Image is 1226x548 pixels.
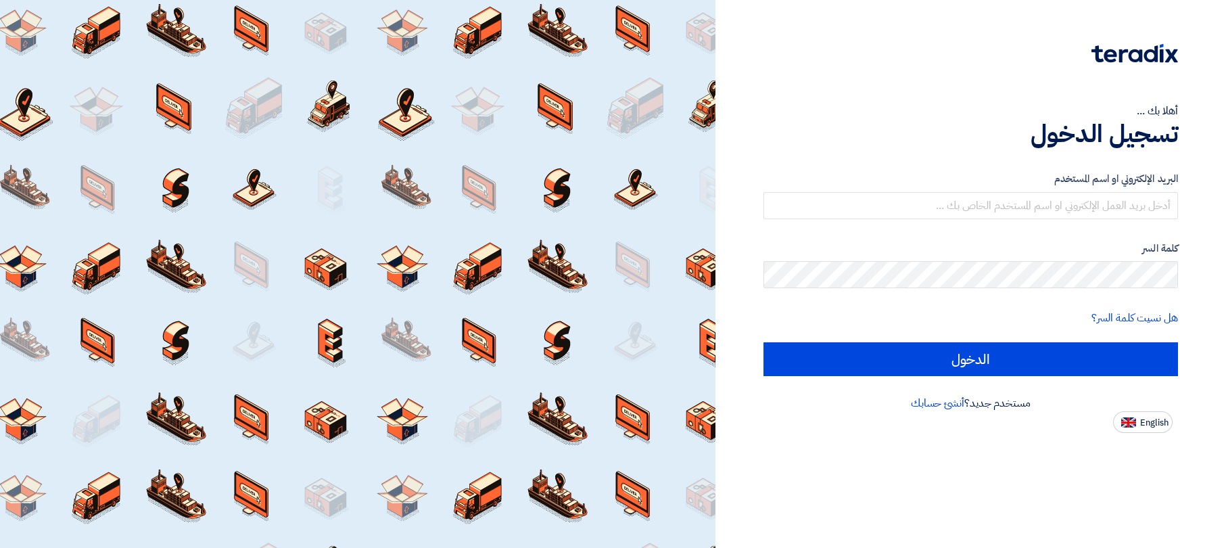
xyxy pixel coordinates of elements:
[763,395,1178,411] div: مستخدم جديد؟
[763,192,1178,219] input: أدخل بريد العمل الإلكتروني او اسم المستخدم الخاص بك ...
[1091,310,1178,326] a: هل نسيت كلمة السر؟
[763,171,1178,187] label: البريد الإلكتروني او اسم المستخدم
[763,241,1178,256] label: كلمة السر
[911,395,964,411] a: أنشئ حسابك
[1091,44,1178,63] img: Teradix logo
[763,342,1178,376] input: الدخول
[763,103,1178,119] div: أهلا بك ...
[1113,411,1173,433] button: English
[1121,417,1136,428] img: en-US.png
[763,119,1178,149] h1: تسجيل الدخول
[1140,418,1169,428] span: English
